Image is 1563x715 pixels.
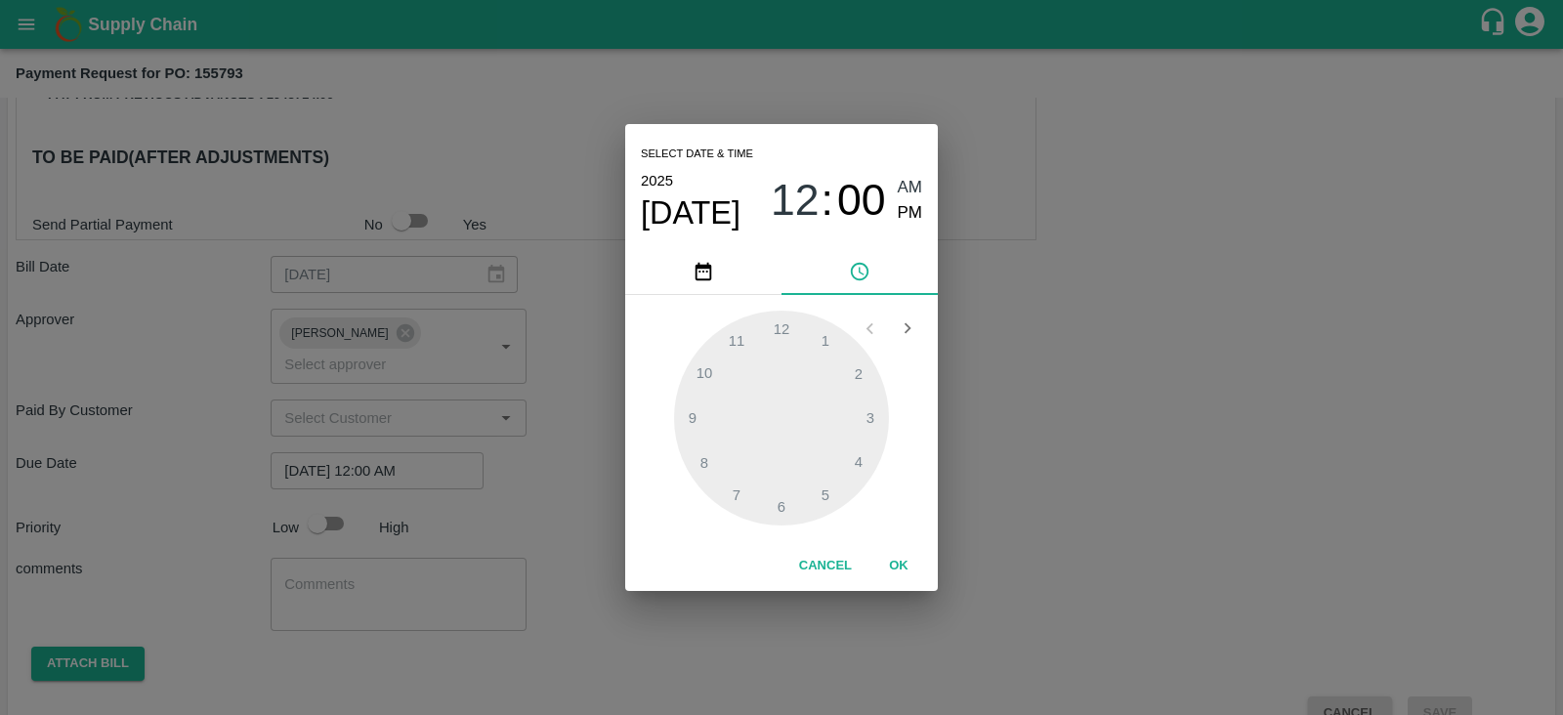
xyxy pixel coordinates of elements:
span: : [822,175,833,227]
button: [DATE] [641,193,740,232]
button: 00 [837,175,886,227]
button: pick date [625,248,781,295]
button: OK [867,549,930,583]
span: 00 [837,175,886,226]
button: 12 [771,175,820,227]
button: PM [898,200,923,227]
button: pick time [781,248,938,295]
button: 2025 [641,168,673,193]
span: 12 [771,175,820,226]
button: AM [898,175,923,201]
button: Cancel [791,549,860,583]
button: Open next view [889,310,926,347]
span: Select date & time [641,140,753,169]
